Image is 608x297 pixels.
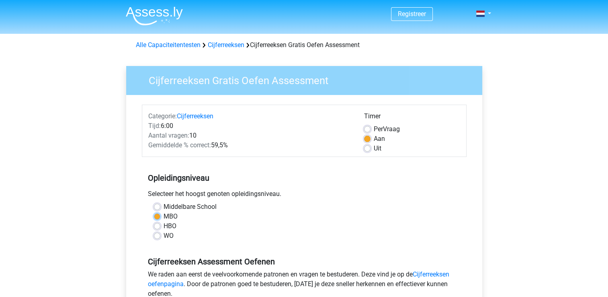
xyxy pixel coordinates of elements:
[177,112,213,120] a: Cijferreeksen
[374,144,381,153] label: Uit
[374,125,383,133] span: Per
[398,10,426,18] a: Registreer
[148,132,189,139] span: Aantal vragen:
[374,124,400,134] label: Vraag
[148,257,461,266] h5: Cijferreeksen Assessment Oefenen
[374,134,385,144] label: Aan
[139,71,476,87] h3: Cijferreeksen Gratis Oefen Assessment
[364,111,460,124] div: Timer
[126,6,183,25] img: Assessly
[148,122,161,130] span: Tijd:
[142,121,358,131] div: 6:00
[142,131,358,140] div: 10
[142,140,358,150] div: 59,5%
[148,112,177,120] span: Categorie:
[164,231,174,241] label: WO
[136,41,201,49] a: Alle Capaciteitentesten
[142,189,467,202] div: Selecteer het hoogst genoten opleidingsniveau.
[164,212,178,221] label: MBO
[208,41,244,49] a: Cijferreeksen
[164,202,217,212] label: Middelbare School
[148,141,211,149] span: Gemiddelde % correct:
[148,170,461,186] h5: Opleidingsniveau
[133,40,476,50] div: Cijferreeksen Gratis Oefen Assessment
[164,221,176,231] label: HBO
